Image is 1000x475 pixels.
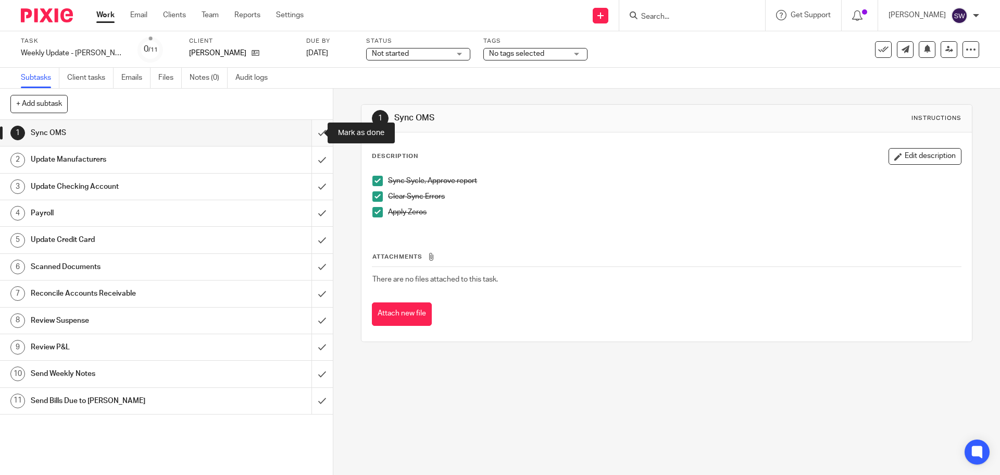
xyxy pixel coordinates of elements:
label: Tags [483,37,587,45]
h1: Reconcile Accounts Receivable [31,286,211,301]
img: Pixie [21,8,73,22]
div: Weekly Update - Oberbeck [21,48,125,58]
span: No tags selected [489,50,544,57]
h1: Sync OMS [394,113,689,124]
div: 7 [10,286,25,301]
h1: Review P&L [31,339,211,355]
div: 10 [10,367,25,381]
div: 6 [10,260,25,274]
span: There are no files attached to this task. [372,276,498,283]
p: Clear Sync Errors [388,191,960,202]
a: Audit logs [235,68,276,88]
button: + Add subtask [10,95,68,113]
div: Weekly Update - [PERSON_NAME] [21,48,125,58]
img: svg%3E [951,7,968,24]
a: Work [96,10,115,20]
a: Team [202,10,219,20]
input: Search [640,13,734,22]
p: [PERSON_NAME] [189,48,246,58]
a: Notes (0) [190,68,228,88]
a: Client tasks [67,68,114,88]
a: Files [158,68,182,88]
div: 2 [10,153,25,167]
p: Apply Zeros [388,207,960,217]
p: Sync Sycle, Approve report [388,176,960,186]
div: 9 [10,340,25,355]
div: 4 [10,206,25,221]
span: [DATE] [306,50,328,57]
h1: Update Checking Account [31,179,211,194]
label: Status [366,37,470,45]
h1: Review Suspense [31,313,211,328]
span: Get Support [791,11,831,19]
a: Emails [121,68,151,88]
h1: Payroll [31,205,211,221]
p: [PERSON_NAME] [889,10,946,20]
a: Email [130,10,147,20]
div: 5 [10,233,25,248]
a: Reports [234,10,260,20]
div: 8 [10,313,25,328]
h1: Send Bills Due to [PERSON_NAME] [31,393,211,409]
label: Due by [306,37,353,45]
div: 3 [10,179,25,194]
a: Subtasks [21,68,59,88]
h1: Sync OMS [31,125,211,141]
div: 0 [144,43,158,55]
label: Task [21,37,125,45]
h1: Update Manufacturers [31,152,211,167]
a: Clients [163,10,186,20]
h1: Send Weekly Notes [31,366,211,382]
button: Attach new file [372,302,432,326]
span: Attachments [372,254,422,260]
div: 11 [10,394,25,408]
span: Not started [372,50,409,57]
h1: Update Credit Card [31,232,211,248]
h1: Scanned Documents [31,259,211,275]
div: 1 [10,126,25,140]
label: Client [189,37,293,45]
p: Description [372,152,418,161]
a: Settings [276,10,304,20]
button: Edit description [889,148,961,165]
div: 1 [372,110,389,127]
div: Instructions [911,114,961,123]
small: /11 [148,47,158,53]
